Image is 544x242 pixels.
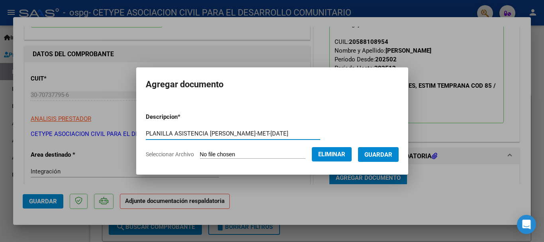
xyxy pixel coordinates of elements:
[517,215,536,234] div: Open Intercom Messenger
[146,77,399,92] h2: Agregar documento
[312,147,352,161] button: Eliminar
[146,112,222,122] p: Descripcion
[364,151,392,158] span: Guardar
[146,151,194,157] span: Seleccionar Archivo
[318,151,345,158] span: Eliminar
[358,147,399,162] button: Guardar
